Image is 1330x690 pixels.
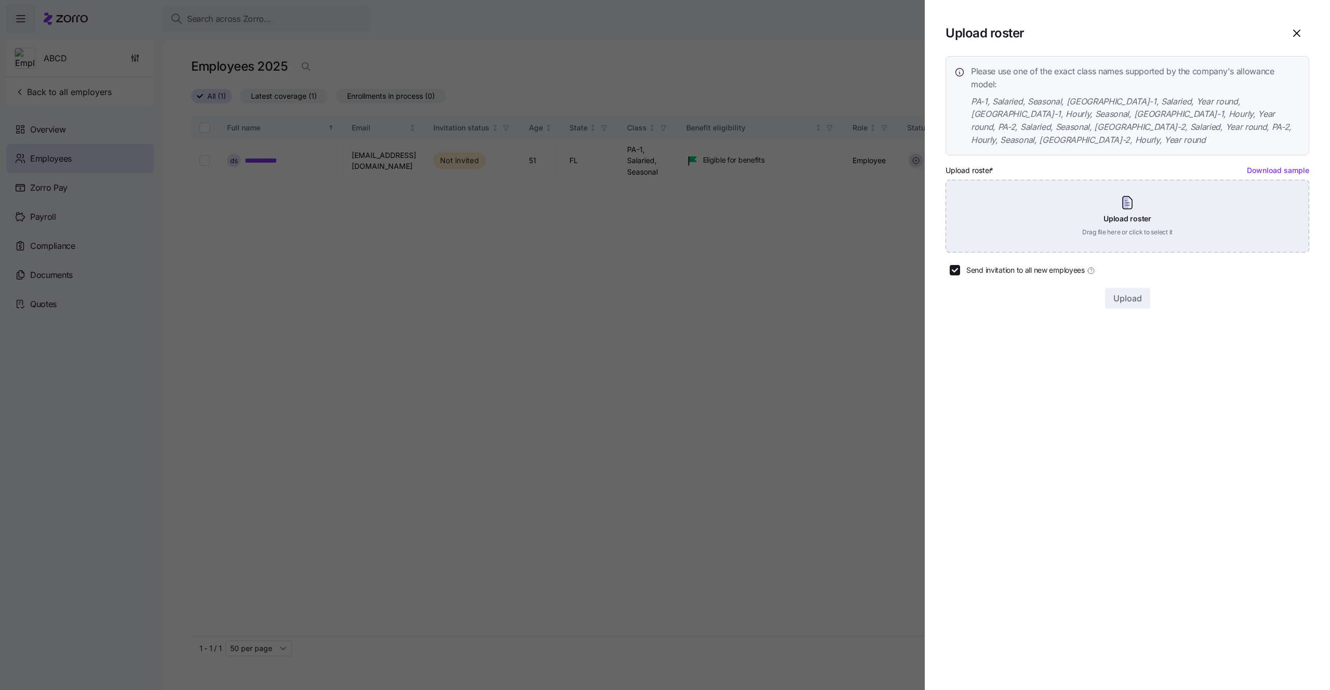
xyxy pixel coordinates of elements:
[946,165,995,176] label: Upload roster
[1113,292,1142,304] span: Upload
[966,265,1085,275] span: Send invitation to all new employees
[971,95,1300,147] span: PA-1, Salaried, Seasonal, [GEOGRAPHIC_DATA]-1, Salaried, Year round, [GEOGRAPHIC_DATA]-1, Hourly,...
[1105,288,1150,309] button: Upload
[946,25,1276,41] h1: Upload roster
[1247,166,1309,175] a: Download sample
[971,65,1300,91] span: Please use one of the exact class names supported by the company's allowance model:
